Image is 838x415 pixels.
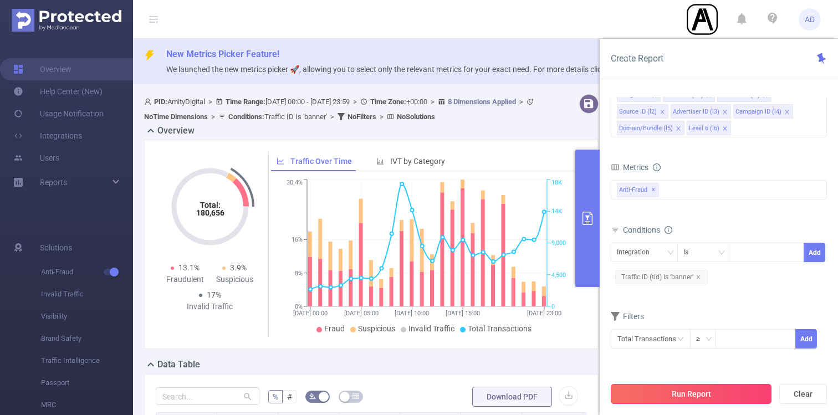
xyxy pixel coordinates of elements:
tspan: [DATE] 23:00 [527,310,561,317]
tspan: 14K [551,208,562,215]
i: icon: close [722,126,728,132]
div: Level 6 (l6) [689,121,719,136]
i: icon: close [696,274,701,280]
span: > [376,112,387,121]
span: AmityDigital [DATE] 00:00 - [DATE] 23:59 +00:00 [144,98,536,121]
a: Help Center (New) [13,80,103,103]
tspan: [DATE] 10:00 [395,310,429,317]
span: > [350,98,360,106]
span: > [427,98,438,106]
span: % [273,392,278,401]
span: Fraud [324,324,345,333]
i: icon: down [667,249,674,257]
i: icon: user [144,98,154,105]
i: icon: down [706,336,712,344]
div: Fraudulent [160,274,210,285]
h2: Overview [157,124,195,137]
span: > [516,98,527,106]
span: Metrics [611,163,648,172]
span: Invalid Traffic [41,283,133,305]
div: Invalid Traffic [185,301,235,312]
b: Conditions : [228,112,264,121]
b: No Time Dimensions [144,112,208,121]
span: Invalid Traffic [408,324,454,333]
tspan: 180,656 [196,208,224,217]
span: 3.9% [230,263,247,272]
a: Users [13,147,59,169]
span: Create Report [611,53,663,64]
span: 17% [207,290,221,299]
li: Source ID (l2) [617,104,668,119]
u: 8 Dimensions Applied [448,98,516,106]
span: New Metrics Picker Feature! [166,49,279,59]
span: Solutions [40,237,72,259]
span: > [205,98,216,106]
tspan: 9,000 [551,240,566,247]
span: # [287,392,292,401]
span: Total Transactions [468,324,532,333]
div: Integration [617,243,657,262]
button: Clear [779,384,827,404]
span: We launched the new metrics picker 🚀, allowing you to select only the relevant metrics for your e... [166,65,640,74]
tspan: 16% [292,237,303,244]
h2: Data Table [157,358,200,371]
span: > [208,112,218,121]
tspan: 30.4% [287,180,303,187]
span: Traffic ID Is 'banner' [228,112,327,121]
span: Reports [40,178,67,187]
span: Visibility [41,305,133,327]
span: Passport [41,372,133,394]
b: Time Zone: [370,98,406,106]
i: icon: info-circle [665,226,672,234]
i: icon: table [352,393,359,399]
div: Advertiser ID (l3) [673,105,719,119]
li: Domain/Bundle (l5) [617,121,684,135]
img: Protected Media [12,9,121,32]
span: > [327,112,338,121]
a: Usage Notification [13,103,104,125]
div: ≥ [696,330,708,348]
tspan: 0 [551,303,555,310]
div: Campaign ID (l4) [735,105,781,119]
span: 13.1% [178,263,200,272]
tspan: 4,500 [551,271,566,279]
div: Source ID (l2) [619,105,657,119]
tspan: Total: [200,201,220,209]
a: Overview [13,58,71,80]
li: Campaign ID (l4) [733,104,793,119]
div: Suspicious [210,274,260,285]
span: Conditions [623,226,672,234]
button: Download PDF [472,387,552,407]
li: Advertiser ID (l3) [671,104,731,119]
span: AD [805,8,815,30]
b: No Solutions [397,112,435,121]
span: Traffic ID (tid) Is 'banner' [615,270,708,284]
div: Is [683,243,696,262]
tspan: 0% [295,303,303,310]
i: icon: bg-colors [309,393,316,399]
tspan: [DATE] 15:00 [446,310,480,317]
i: icon: down [718,249,725,257]
input: Search... [156,387,259,405]
b: No Filters [348,112,376,121]
i: icon: line-chart [277,157,284,165]
span: Brand Safety [41,327,133,350]
span: Traffic Over Time [290,157,352,166]
span: Filters [611,312,644,321]
b: Time Range: [226,98,265,106]
span: Anti-Fraud [41,261,133,283]
span: IVT by Category [390,157,445,166]
button: Add [795,329,817,349]
b: PID: [154,98,167,106]
i: icon: bar-chart [376,157,384,165]
i: icon: close [784,109,790,116]
a: Integrations [13,125,82,147]
div: Domain/Bundle (l5) [619,121,673,136]
li: Level 6 (l6) [687,121,731,135]
i: icon: thunderbolt [144,50,155,61]
tspan: 18K [551,180,562,187]
i: icon: close [722,109,728,116]
i: icon: close [660,109,665,116]
i: icon: close [676,126,681,132]
i: icon: info-circle [653,163,661,171]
